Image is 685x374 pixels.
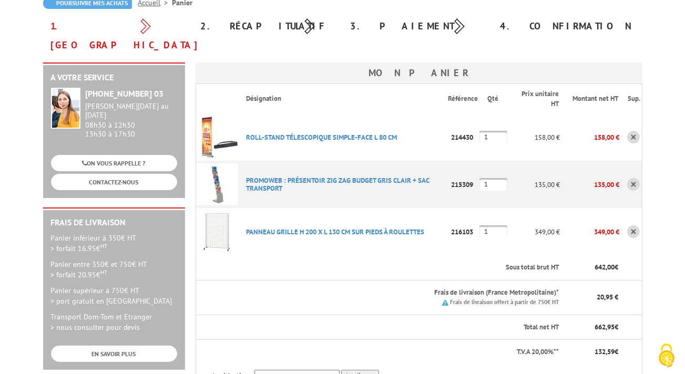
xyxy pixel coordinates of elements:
[86,102,177,138] div: 08h30 à 12h30 13h30 à 17h30
[568,263,618,273] p: €
[653,342,680,369] img: Cookies (fenêtre modale)
[51,155,177,171] a: ON VOUS RAPPELLE ?
[247,288,559,298] p: Frais de livraison (France Metropolitaine)*
[619,84,642,114] th: Sup.
[196,116,238,158] img: ROLL-STAND TéLESCOPIQUE SIMPLE-FACE L 80 CM
[205,323,559,333] p: Total net HT
[568,347,618,357] p: €
[507,128,560,147] p: 158,00 €
[51,323,140,332] span: > nous consulter pour devis
[205,347,559,357] p: T.V.A 20,00%**
[247,176,430,193] a: PROMOWEB : PRéSENTOIR ZIG ZAG BUDGET GRIS CLAIR + SAC TRANSPORT
[196,211,238,253] img: PANNEAU GRILLE H 200 X L 130 CM SUR PIEDS à ROULETTES
[597,293,618,302] span: 20,95 €
[196,63,642,84] h3: Mon panier
[448,128,479,147] p: 214430
[51,174,177,190] a: CONTACTEZ-NOUS
[560,223,619,241] p: 349,00 €
[595,263,615,272] span: 642,00
[51,218,177,227] h2: Frais de Livraison
[238,84,448,114] th: Désignation
[648,338,685,374] button: Cookies (fenêtre modale)
[507,223,560,241] p: 349,00 €
[568,323,618,333] p: €
[193,17,343,36] div: 2. Récapitulatif
[51,270,108,279] span: > forfait 20.95€
[595,323,615,331] span: 662,95
[442,299,448,306] img: picto.png
[343,17,493,36] div: 3. Paiement
[51,296,172,306] span: > port gratuit en [GEOGRAPHIC_DATA]
[448,223,479,241] p: 216103
[86,88,164,99] strong: [PHONE_NUMBER] 03
[560,175,619,194] p: 135,00 €
[507,175,560,194] p: 135,00 €
[101,268,108,276] sup: HT
[493,17,642,36] div: 4. Confirmation
[51,346,177,362] a: EN SAVOIR PLUS
[51,73,177,82] h2: A votre service
[101,242,108,250] sup: HT
[238,255,560,280] th: Sous total brut HT
[247,227,425,236] a: PANNEAU GRILLE H 200 X L 130 CM SUR PIEDS à ROULETTES
[450,298,559,306] small: Frais de livraison offert à partir de 750€ HT
[51,88,80,129] img: widget-service.jpg
[595,347,615,356] span: 132,59
[568,94,618,104] p: Montant net HT
[51,285,177,306] p: Panier supérieur à 750€ HT
[516,89,559,109] p: Prix unitaire HT
[448,94,478,104] p: Référence
[247,133,397,142] a: ROLL-STAND TéLESCOPIQUE SIMPLE-FACE L 80 CM
[51,259,177,280] p: Panier entre 350€ et 750€ HT
[51,233,177,254] p: Panier inférieur à 350€ HT
[448,175,479,194] p: 215309
[51,244,108,253] span: > forfait 16.95€
[51,311,177,333] p: Transport Dom-Tom et Etranger
[196,163,238,205] img: PROMOWEB : PRéSENTOIR ZIG ZAG BUDGET GRIS CLAIR + SAC TRANSPORT
[479,84,507,114] th: Qté
[86,102,177,120] div: [PERSON_NAME][DATE] au [DATE]
[560,128,619,147] p: 158,00 €
[43,17,193,55] div: 1. [GEOGRAPHIC_DATA]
